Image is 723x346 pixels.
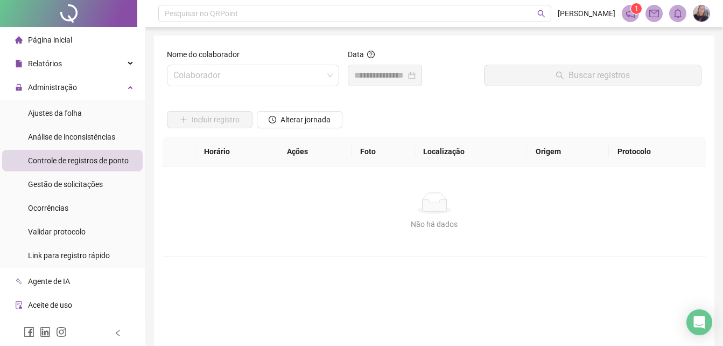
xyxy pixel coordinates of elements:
span: bell [673,9,683,18]
span: home [15,36,23,44]
span: Gestão de solicitações [28,180,103,189]
span: Relatórios [28,59,62,68]
sup: 1 [631,3,642,14]
div: Open Intercom Messenger [686,309,712,335]
span: lock [15,84,23,91]
th: Protocolo [609,137,706,167]
span: Agente de IA [28,277,70,286]
button: Buscar registros [484,65,701,86]
img: 75829 [693,5,710,22]
label: Nome do colaborador [167,49,247,60]
button: Incluir registro [167,111,252,128]
span: Alterar jornada [280,114,331,126]
span: Página inicial [28,36,72,44]
span: file [15,60,23,67]
span: notification [626,9,635,18]
span: 1 [635,5,638,12]
span: linkedin [40,327,51,337]
span: search [537,10,545,18]
span: mail [649,9,659,18]
span: Ocorrências [28,204,68,212]
span: audit [15,301,23,309]
span: Análise de inconsistências [28,133,115,141]
span: Aceite de uso [28,301,72,309]
th: Ações [278,137,352,167]
th: Origem [527,137,609,167]
span: Link para registro rápido [28,251,110,260]
span: Controle de registros de ponto [28,156,129,165]
span: left [114,329,122,337]
span: question-circle [367,51,375,58]
span: clock-circle [269,116,276,123]
th: Localização [415,137,527,167]
span: Validar protocolo [28,227,86,236]
span: facebook [24,327,34,337]
span: [PERSON_NAME] [558,8,615,19]
span: instagram [56,327,67,337]
span: Ajustes da folha [28,109,82,117]
a: Alterar jornada [257,116,342,125]
span: Data [348,50,364,59]
div: Não há dados [176,218,693,230]
th: Foto [352,137,415,167]
button: Alterar jornada [257,111,342,128]
th: Horário [195,137,278,167]
span: Administração [28,83,77,92]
